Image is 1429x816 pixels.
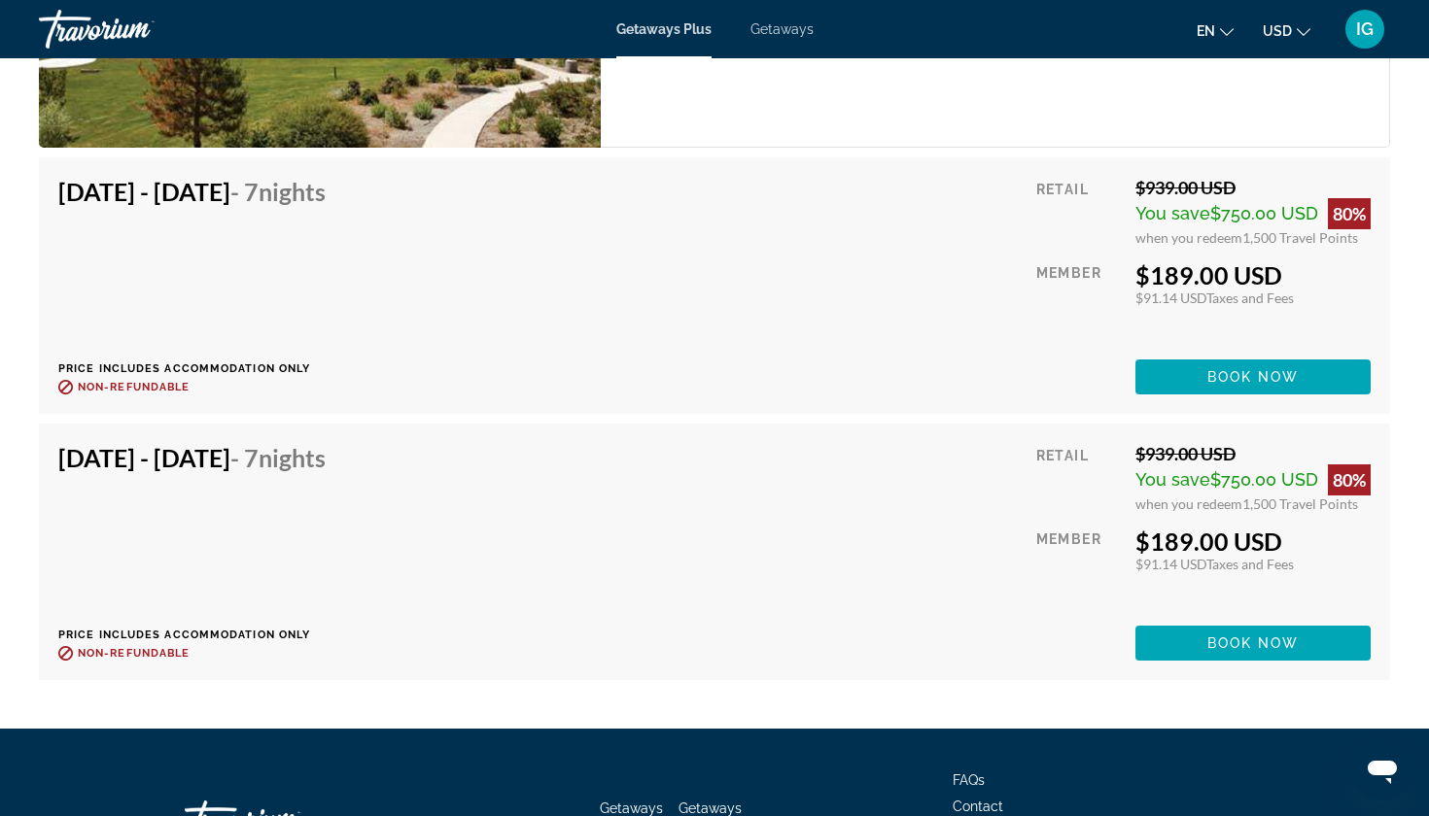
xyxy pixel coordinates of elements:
[1135,203,1210,223] span: You save
[1036,260,1121,345] div: Member
[1036,527,1121,611] div: Member
[750,21,814,37] a: Getaways
[1206,289,1294,306] span: Taxes and Fees
[1135,527,1371,556] div: $189.00 USD
[1036,443,1121,512] div: Retail
[1351,738,1413,800] iframe: Кнопка запуска окна обмена сообщениями
[1135,443,1371,464] div: $939.00 USD
[259,443,326,472] span: Nights
[58,443,326,472] h4: [DATE] - [DATE]
[1263,23,1292,39] span: USD
[1036,177,1121,246] div: Retail
[1135,495,1242,512] span: when you redeem
[1135,177,1371,198] div: $939.00 USD
[600,800,663,816] a: Getaways
[1328,464,1371,495] div: 80%
[1210,469,1318,490] span: $750.00 USD
[1135,289,1371,306] div: $91.14 USD
[1197,17,1234,45] button: Change language
[1206,556,1294,572] span: Taxes and Fees
[78,381,190,393] span: Non-refundable
[953,799,1003,814] a: Contact
[1135,359,1371,394] button: Book now
[1135,626,1371,661] button: Book now
[1135,469,1210,490] span: You save
[1207,369,1300,385] span: Book now
[1263,17,1310,45] button: Change currency
[616,21,712,37] a: Getaways Plus
[1135,556,1371,572] div: $91.14 USD
[230,443,326,472] span: - 7
[58,177,326,206] h4: [DATE] - [DATE]
[1135,229,1242,246] span: when you redeem
[1356,19,1374,39] span: IG
[1197,23,1215,39] span: en
[1340,9,1390,50] button: User Menu
[1207,635,1300,651] span: Book now
[230,177,326,206] span: - 7
[953,772,985,788] a: FAQs
[1135,260,1371,289] div: $189.00 USD
[1242,229,1358,246] span: 1,500 Travel Points
[1242,495,1358,512] span: 1,500 Travel Points
[1328,198,1371,229] div: 80%
[39,4,233,54] a: Travorium
[78,647,190,660] span: Non-refundable
[58,362,340,375] p: Price includes accommodation only
[1210,203,1318,223] span: $750.00 USD
[259,177,326,206] span: Nights
[58,629,340,641] p: Price includes accommodation only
